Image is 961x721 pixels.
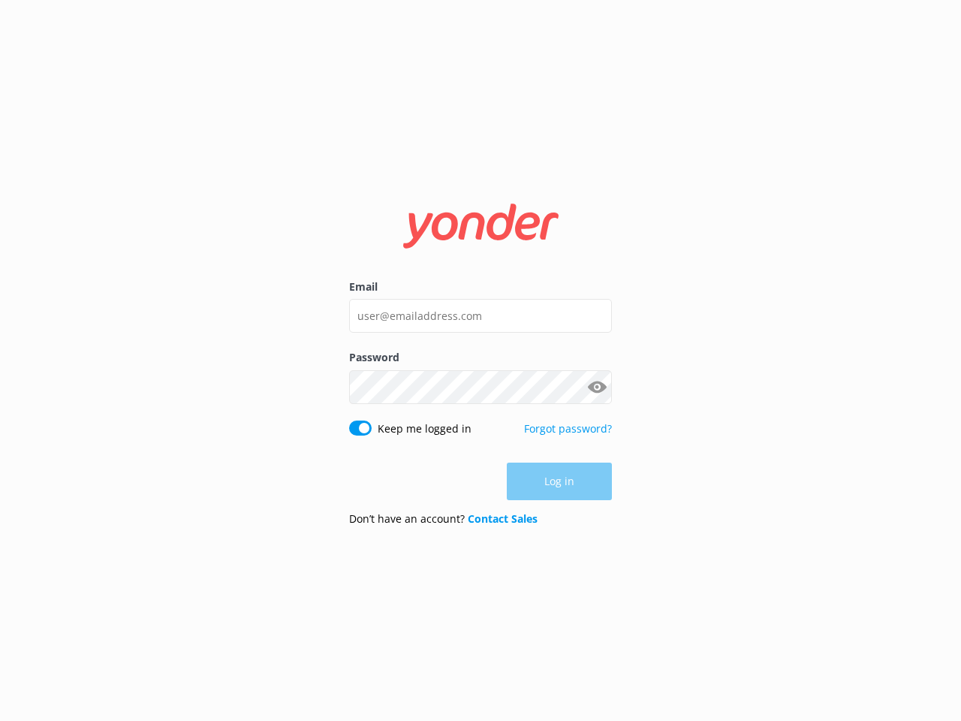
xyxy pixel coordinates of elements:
input: user@emailaddress.com [349,299,612,333]
label: Keep me logged in [378,421,471,437]
a: Forgot password? [524,421,612,436]
label: Password [349,349,612,366]
a: Contact Sales [468,511,538,526]
p: Don’t have an account? [349,511,538,527]
label: Email [349,279,612,295]
button: Show password [582,372,612,402]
